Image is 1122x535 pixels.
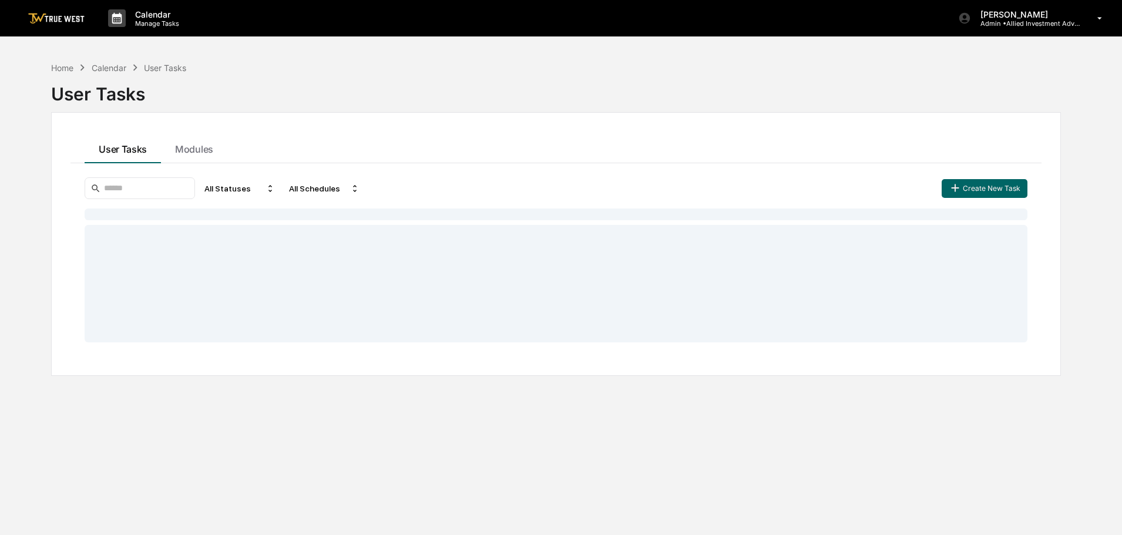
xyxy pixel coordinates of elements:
div: User Tasks [144,63,186,73]
p: Manage Tasks [126,19,185,28]
button: Create New Task [942,179,1027,198]
button: Modules [161,132,227,163]
p: Calendar [126,9,185,19]
p: Admin • Allied Investment Advisors [971,19,1080,28]
div: All Statuses [200,179,280,198]
div: Home [51,63,73,73]
button: User Tasks [85,132,161,163]
div: User Tasks [51,74,1061,105]
p: [PERSON_NAME] [971,9,1080,19]
div: All Schedules [284,179,364,198]
img: logo [28,13,85,24]
div: Calendar [92,63,126,73]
